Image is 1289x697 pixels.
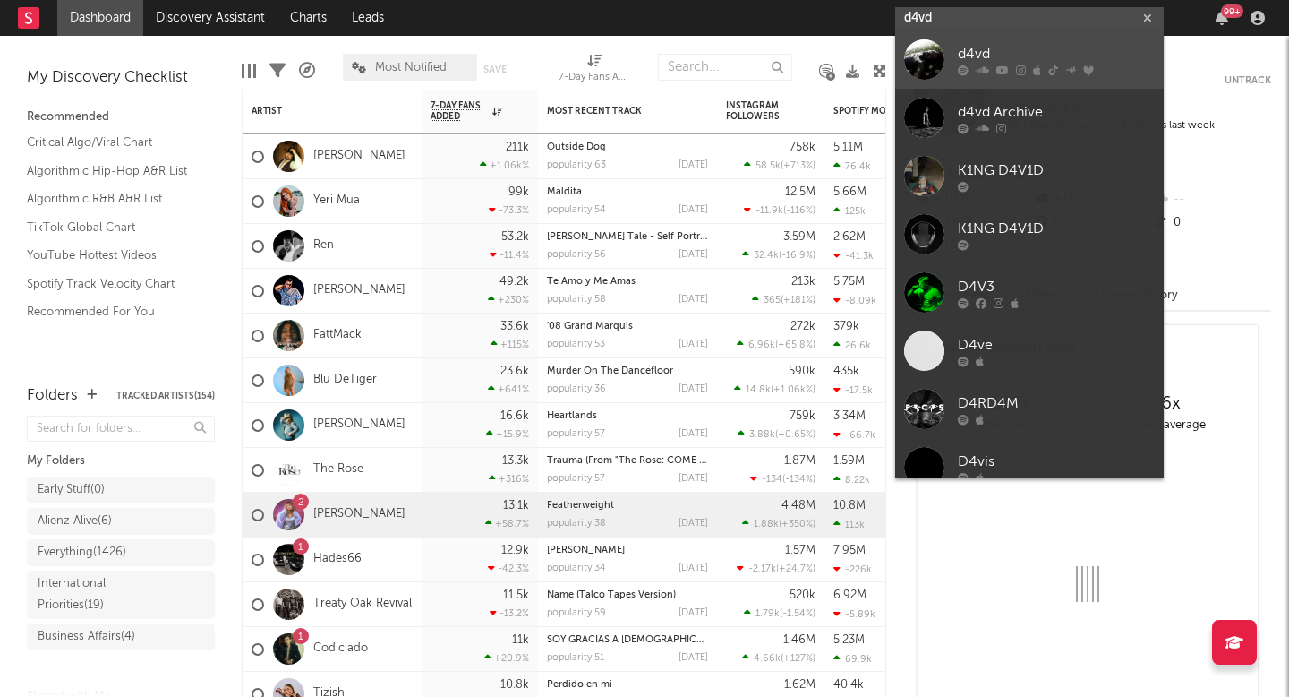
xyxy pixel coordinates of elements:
span: 4.66k [754,654,781,664]
a: Maldita [547,187,582,197]
span: +65.8 % [778,340,813,350]
div: 5.66M [833,186,866,198]
div: -66.7k [833,429,875,441]
div: [DATE] [679,340,708,349]
div: Ja Morant [547,546,708,555]
div: 5.75M [833,276,865,288]
div: popularity: 51 [547,653,604,663]
div: ( ) [742,652,815,664]
div: 8.22k [833,474,870,486]
div: 4.48M [781,500,815,512]
div: ( ) [742,249,815,261]
a: Treaty Oak Revival [313,597,412,612]
a: K1NG D4V1D [895,147,1164,205]
a: SOY GRACIAS A [DEMOGRAPHIC_DATA] [547,635,731,645]
a: Codiciado [313,641,368,657]
div: 26.6k [833,340,871,351]
div: 16.6k [500,410,529,422]
div: 10.8k [500,679,529,691]
div: +230 % [488,294,529,305]
button: Untrack [1225,72,1271,90]
div: [DATE] [679,608,708,618]
span: 58.5k [755,161,781,171]
span: 365 [764,296,781,305]
div: Maldita [547,187,708,197]
div: -5.89k [833,608,875,620]
span: +713 % [783,161,813,171]
div: popularity: 56 [547,250,606,260]
a: Trauma (From "The Rose: COME BACK TO ME") [547,456,765,466]
div: -13.2 % [490,607,529,619]
div: Vincent's Tale - Self Portrait [547,232,708,242]
div: 590k [789,366,815,377]
div: Everything ( 1426 ) [38,542,126,564]
button: Save [483,65,507,74]
button: Tracked Artists(154) [116,392,215,400]
span: -134 [762,475,782,485]
div: Perdido en mi [547,680,708,690]
span: 7-Day Fans Added [431,100,488,122]
div: 7-Day Fans Added (7-Day Fans Added) [559,45,630,97]
div: My Discovery Checklist [27,67,215,89]
a: [PERSON_NAME] [313,149,405,164]
div: D4V3 [958,276,1155,297]
input: Search... [658,54,792,81]
div: 113k [833,519,865,530]
div: -73.3 % [489,204,529,216]
div: Featherweight [547,501,708,511]
div: 1.62M [784,679,815,691]
div: Most Recent Track [547,106,681,116]
a: TikTok Global Chart [27,218,197,237]
div: -11.4 % [490,249,529,261]
div: [DATE] [679,384,708,394]
div: -226k [833,564,872,575]
div: +1.06k % [480,159,529,171]
a: Murder On The Dancefloor [547,366,673,376]
div: 3.34M [833,410,866,422]
a: [PERSON_NAME] Tale - Self Portrait [547,232,712,242]
div: [DATE] [679,429,708,439]
div: D4ve [958,334,1155,356]
div: 5.23M [833,634,865,646]
div: Early Stuff ( 0 ) [38,479,105,501]
div: popularity: 36 [547,384,606,394]
div: 13.1k [503,500,529,512]
div: Heartlands [547,411,708,421]
a: D4ve [895,322,1164,380]
div: 11.5k [503,589,529,601]
div: Alienz Alive ( 6 ) [38,511,112,532]
div: K1NG D4V1D [958,159,1155,181]
div: popularity: 54 [547,205,606,215]
div: 99 + [1221,4,1243,18]
div: Folders [27,385,78,407]
div: 213k [791,276,815,288]
a: Business Affairs(4) [27,624,215,650]
a: d4vd Archive [895,89,1164,147]
div: 53.2k [501,231,529,243]
div: International Priorities ( 19 ) [38,573,164,616]
span: -134 % [785,475,813,485]
a: Yeri Mua [313,194,360,209]
div: ( ) [742,518,815,529]
div: popularity: 58 [547,295,606,305]
a: Heartlands [547,411,597,421]
div: +316 % [489,473,529,485]
div: daily average [1088,415,1253,436]
div: ( ) [750,473,815,485]
div: -17.5k [833,384,873,396]
div: Outside Dog [547,142,708,152]
div: [DATE] [679,474,708,484]
div: 99k [508,186,529,198]
div: 10.8M [833,500,866,512]
a: Blu DeTiger [313,373,377,388]
div: 379k [833,321,859,332]
div: popularity: 63 [547,160,606,170]
span: +350 % [781,520,813,529]
a: [PERSON_NAME] [313,417,405,433]
a: K1NG D4V1D [895,205,1164,263]
div: Artist [252,106,386,116]
div: popularity: 59 [547,608,606,618]
a: D4V3 [895,263,1164,322]
div: ( ) [737,339,815,350]
a: FattMack [313,328,362,343]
